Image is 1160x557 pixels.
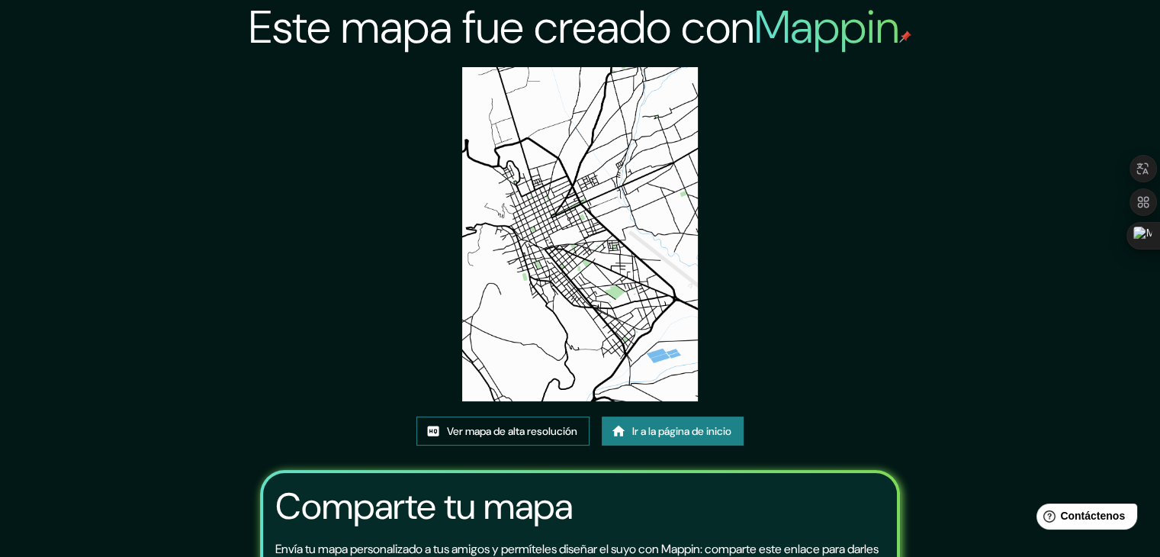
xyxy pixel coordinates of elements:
[447,424,577,438] font: Ver mapa de alta resolución
[275,482,573,530] font: Comparte tu mapa
[899,31,911,43] img: pin de mapeo
[602,417,744,446] a: Ir a la página de inicio
[416,417,590,446] a: Ver mapa de alta resolución
[1024,497,1143,540] iframe: Lanzador de widgets de ayuda
[462,67,699,401] img: created-map
[632,424,731,438] font: Ir a la página de inicio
